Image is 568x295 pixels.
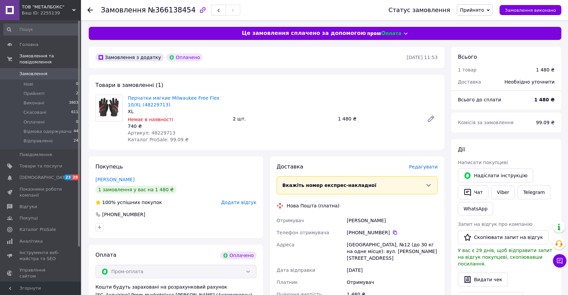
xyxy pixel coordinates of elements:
span: 2 [76,91,78,97]
div: Отримувач [346,276,439,288]
span: Скасовані [24,109,46,115]
div: Повернутися назад [87,7,93,13]
span: 24 [74,138,78,144]
div: Оплачено [166,53,203,61]
input: Пошук [3,23,79,36]
span: Отримувач [277,218,304,223]
div: 1 480 ₴ [335,114,421,124]
time: [DATE] 11:53 [407,55,438,60]
a: [PERSON_NAME] [95,177,134,182]
span: [DEMOGRAPHIC_DATA] [19,175,69,181]
span: 28 [72,175,79,180]
div: [GEOGRAPHIC_DATA], №12 (до 30 кг на одне місце): вул. [PERSON_NAME][STREET_ADDRESS] [346,239,439,264]
span: Написати покупцеві [458,160,508,165]
span: Прийняті [24,91,44,97]
div: Оплачено [220,251,256,259]
div: успішних покупок [95,199,162,206]
div: XL [128,108,228,115]
span: Телефон отримувача [277,230,329,235]
span: Оплачені [24,119,45,125]
span: №366138454 [148,6,196,14]
div: 740 ₴ [128,123,228,130]
span: Вкажіть номер експрес-накладної [282,183,376,188]
span: 1 товар [458,67,477,72]
span: 3803 [69,100,78,106]
span: Товари та послуги [19,163,62,169]
span: Додати відгук [221,200,256,205]
span: 611 [71,109,78,115]
span: Артикул: 48229713 [128,130,175,136]
a: Редагувати [424,112,438,126]
div: [DATE] [346,264,439,276]
button: Видати чек [458,273,508,287]
div: 2 шт. [230,114,335,124]
span: Доставка [458,79,481,85]
span: Прийнято [460,7,484,13]
span: Товари в замовленні (1) [95,82,163,88]
span: Інструменти веб-майстра та SEO [19,250,62,262]
span: У вас є 29 днів, щоб відправити запит на відгук покупцеві, скопіювавши посилання. [458,248,552,266]
button: Чат [458,185,488,199]
a: Viber [491,185,515,199]
div: Замовлення з додатку [95,53,164,61]
span: Управління сайтом [19,267,62,279]
button: Скопіювати запит на відгук [458,230,549,244]
span: Дата відправки [277,267,315,273]
span: Покупець [95,163,123,170]
span: Замовлення [19,71,47,77]
span: Немає в наявності [128,117,173,122]
span: Це замовлення сплачено за допомогою [242,30,366,37]
div: [PERSON_NAME] [346,214,439,227]
span: Головна [19,42,38,48]
span: Оплата [95,252,116,258]
span: 0 [76,81,78,87]
span: Дії [458,146,465,153]
span: Повідомлення [19,152,52,158]
span: Каталог ProSale [19,227,56,233]
span: 100% [102,200,116,205]
span: Виконані [24,100,44,106]
div: [PHONE_NUMBER] [347,229,438,236]
span: Відмова одержувача [24,129,72,135]
b: 1 480 ₴ [534,97,555,102]
span: Всього [458,54,477,60]
button: Чат з покупцем [553,254,566,267]
span: Відгуки [19,204,37,210]
span: Редагувати [409,164,438,169]
span: Аналітика [19,238,43,244]
div: 1 480 ₴ [536,66,555,73]
a: WhatsApp [458,202,493,215]
div: Необхідно уточнити [500,75,559,89]
span: Замовлення та повідомлення [19,53,81,65]
span: Каталог ProSale: 99.09 ₴ [128,137,189,142]
span: Відправлено [24,138,53,144]
a: Telegram [518,185,551,199]
span: Нові [24,81,33,87]
button: Надіслати інструкцію [458,168,533,183]
div: [PHONE_NUMBER] [102,211,146,218]
button: Замовлення виконано [499,5,561,15]
span: Замовлення виконано [505,8,556,13]
img: Перчатки мягкие Milwaukee Free Flex 10/XL (48229713) [96,95,122,121]
span: Показники роботи компанії [19,186,62,198]
span: Покупці [19,215,38,221]
span: 99.09 ₴ [536,120,555,125]
div: Статус замовлення [389,7,450,13]
div: Нова Пошта (платна) [285,202,341,209]
span: Адреса [277,242,294,247]
div: Ваш ID: 2255139 [22,10,81,16]
span: Доставка [277,163,303,170]
span: Замовлення [101,6,146,14]
span: Запит на відгук про компанію [458,222,532,227]
a: Перчатки мягкие Milwaukee Free Flex 10/XL (48229713) [128,95,219,107]
span: Платник [277,280,298,285]
span: Всього до сплати [458,97,501,102]
div: 1 замовлення у вас на 1 480 ₴ [95,186,176,194]
span: 44 [74,129,78,135]
span: 0 [76,119,78,125]
span: Комісія за замовлення [458,120,514,125]
span: 23 [64,175,72,180]
span: ТОВ "МЕТАЛБОКС" [22,4,72,10]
